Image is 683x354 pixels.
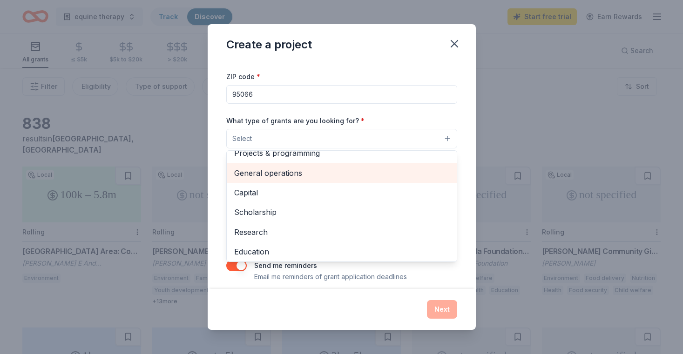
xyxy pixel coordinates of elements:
[226,150,457,262] div: Select
[234,187,449,199] span: Capital
[226,129,457,148] button: Select
[232,133,252,144] span: Select
[234,147,449,159] span: Projects & programming
[234,167,449,179] span: General operations
[234,246,449,258] span: Education
[234,206,449,218] span: Scholarship
[234,226,449,238] span: Research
